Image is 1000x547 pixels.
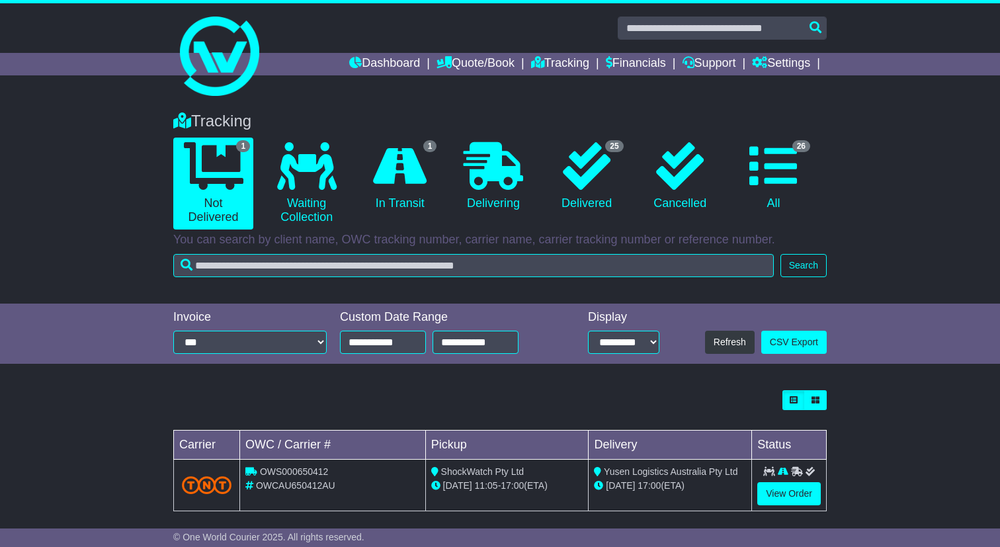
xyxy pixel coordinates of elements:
a: 26 All [733,138,813,216]
a: Quote/Book [437,53,515,75]
td: Pickup [425,431,589,460]
button: Search [780,254,827,277]
span: 25 [605,140,623,152]
a: 1 Not Delivered [173,138,253,230]
img: TNT_Domestic.png [182,476,231,494]
div: (ETA) [594,479,746,493]
a: Waiting Collection [267,138,347,230]
a: View Order [757,482,821,505]
span: © One World Courier 2025. All rights reserved. [173,532,364,542]
p: You can search by client name, OWC tracking number, carrier name, carrier tracking number or refe... [173,233,827,247]
span: OWS000650412 [260,466,329,477]
span: ShockWatch Pty Ltd [441,466,524,477]
span: OWCAU650412AU [256,480,335,491]
a: Delivering [453,138,533,216]
span: 17:00 [501,480,524,491]
button: Refresh [705,331,755,354]
div: Display [588,310,659,325]
td: Carrier [174,431,240,460]
a: 1 In Transit [360,138,440,216]
span: 1 [236,140,250,152]
a: Dashboard [349,53,420,75]
a: CSV Export [761,331,827,354]
span: 17:00 [638,480,661,491]
span: Yusen Logistics Australia Pty Ltd [604,466,737,477]
span: 26 [792,140,810,152]
a: Tracking [531,53,589,75]
div: Tracking [167,112,833,131]
td: Delivery [589,431,752,460]
a: Cancelled [640,138,720,216]
span: 1 [423,140,437,152]
div: Custom Date Range [340,310,549,325]
a: 25 Delivered [547,138,627,216]
a: Support [683,53,736,75]
div: Invoice [173,310,327,325]
a: Financials [606,53,666,75]
td: OWC / Carrier # [240,431,426,460]
span: [DATE] [606,480,635,491]
td: Status [752,431,827,460]
span: 11:05 [475,480,498,491]
span: [DATE] [443,480,472,491]
a: Settings [752,53,810,75]
div: - (ETA) [431,479,583,493]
